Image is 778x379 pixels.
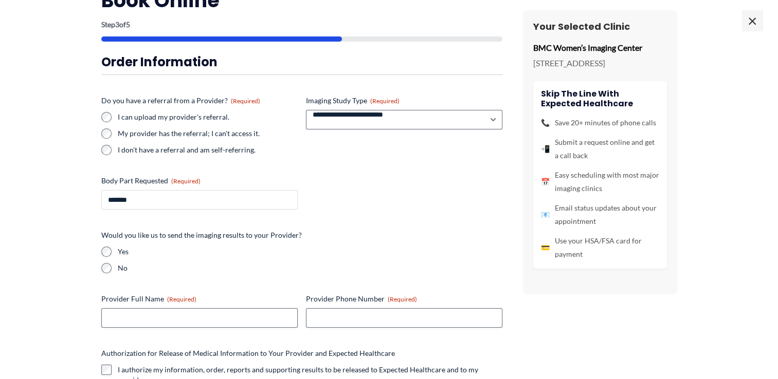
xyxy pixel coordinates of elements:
span: 📲 [541,142,550,156]
label: Yes [118,247,502,257]
label: No [118,263,502,273]
li: Easy scheduling with most major imaging clinics [541,168,659,195]
span: (Required) [370,97,400,105]
legend: Authorization for Release of Medical Information to Your Provider and Expected Healthcare [101,348,395,358]
h3: Order Information [101,54,502,70]
span: 📧 [541,208,550,221]
li: Email status updates about your appointment [541,201,659,228]
label: I can upload my provider's referral. [118,112,298,122]
span: (Required) [388,295,417,303]
label: My provider has the referral; I can't access it. [118,128,298,139]
h3: Your Selected Clinic [533,21,667,32]
span: 5 [126,20,130,29]
span: (Required) [171,177,201,185]
label: Imaging Study Type [306,96,502,106]
span: (Required) [167,295,196,303]
span: (Required) [231,97,260,105]
span: × [742,10,763,31]
li: Submit a request online and get a call back [541,136,659,162]
span: 📅 [541,175,550,188]
span: 📞 [541,116,550,129]
p: Step of [101,21,502,28]
li: Save 20+ minutes of phone calls [541,116,659,129]
li: Use your HSA/FSA card for payment [541,234,659,261]
legend: Would you like us to send the imaging results to your Provider? [101,230,302,240]
label: Body Part Requested [101,176,298,186]
span: 💳 [541,241,550,254]
label: Provider Phone Number [306,294,502,304]
p: [STREET_ADDRESS] [533,55,667,71]
p: BMC Women’s Imaging Center [533,40,667,55]
legend: Do you have a referral from a Provider? [101,96,260,106]
label: Provider Full Name [101,294,298,304]
span: 3 [115,20,119,29]
label: I don't have a referral and am self-referring. [118,145,298,155]
h4: Skip the line with Expected Healthcare [541,89,659,108]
